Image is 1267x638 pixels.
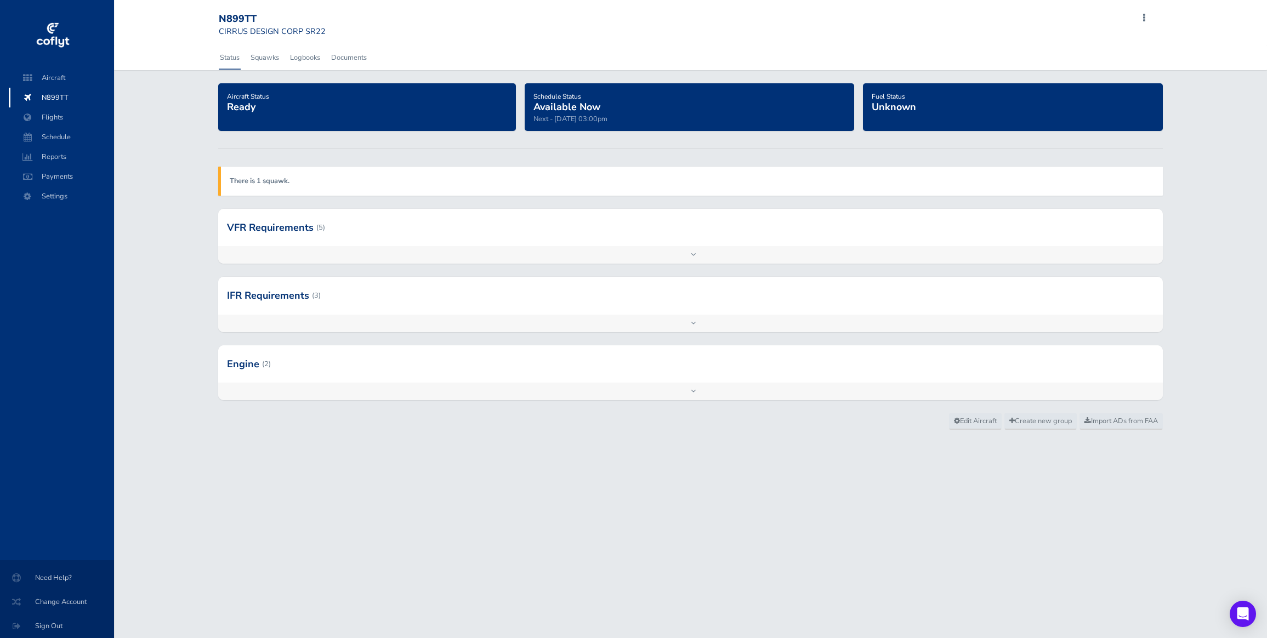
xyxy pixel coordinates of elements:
[533,100,600,113] span: Available Now
[219,26,326,37] small: CIRRUS DESIGN CORP SR22
[1084,416,1158,426] span: Import ADs from FAA
[13,592,101,612] span: Change Account
[289,45,321,70] a: Logbooks
[13,616,101,636] span: Sign Out
[872,100,916,113] span: Unknown
[227,92,269,101] span: Aircraft Status
[227,100,255,113] span: Ready
[20,107,103,127] span: Flights
[954,416,997,426] span: Edit Aircraft
[1009,416,1072,426] span: Create new group
[1079,413,1163,430] a: Import ADs from FAA
[1230,601,1256,627] div: Open Intercom Messenger
[330,45,368,70] a: Documents
[35,19,71,52] img: coflyt logo
[230,176,289,186] a: There is 1 squawk.
[219,13,326,25] div: N899TT
[872,92,905,101] span: Fuel Status
[249,45,280,70] a: Squawks
[20,88,103,107] span: N899TT
[20,68,103,88] span: Aircraft
[533,114,607,124] span: Next - [DATE] 03:00pm
[533,92,581,101] span: Schedule Status
[219,45,241,70] a: Status
[20,127,103,147] span: Schedule
[13,568,101,588] span: Need Help?
[1004,413,1077,430] a: Create new group
[20,147,103,167] span: Reports
[20,167,103,186] span: Payments
[533,89,600,114] a: Schedule StatusAvailable Now
[949,413,1002,430] a: Edit Aircraft
[20,186,103,206] span: Settings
